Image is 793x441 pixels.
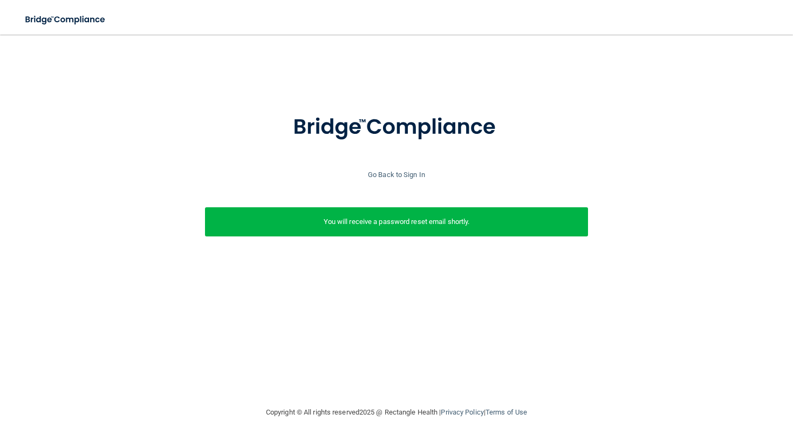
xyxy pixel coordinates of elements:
a: Privacy Policy [441,408,483,416]
img: bridge_compliance_login_screen.278c3ca4.svg [271,99,522,155]
div: Copyright © All rights reserved 2025 @ Rectangle Health | | [200,395,593,430]
a: Go Back to Sign In [368,171,425,179]
a: Terms of Use [486,408,527,416]
img: bridge_compliance_login_screen.278c3ca4.svg [16,9,115,31]
iframe: Drift Widget Chat Controller [606,364,780,408]
p: You will receive a password reset email shortly. [213,215,580,228]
